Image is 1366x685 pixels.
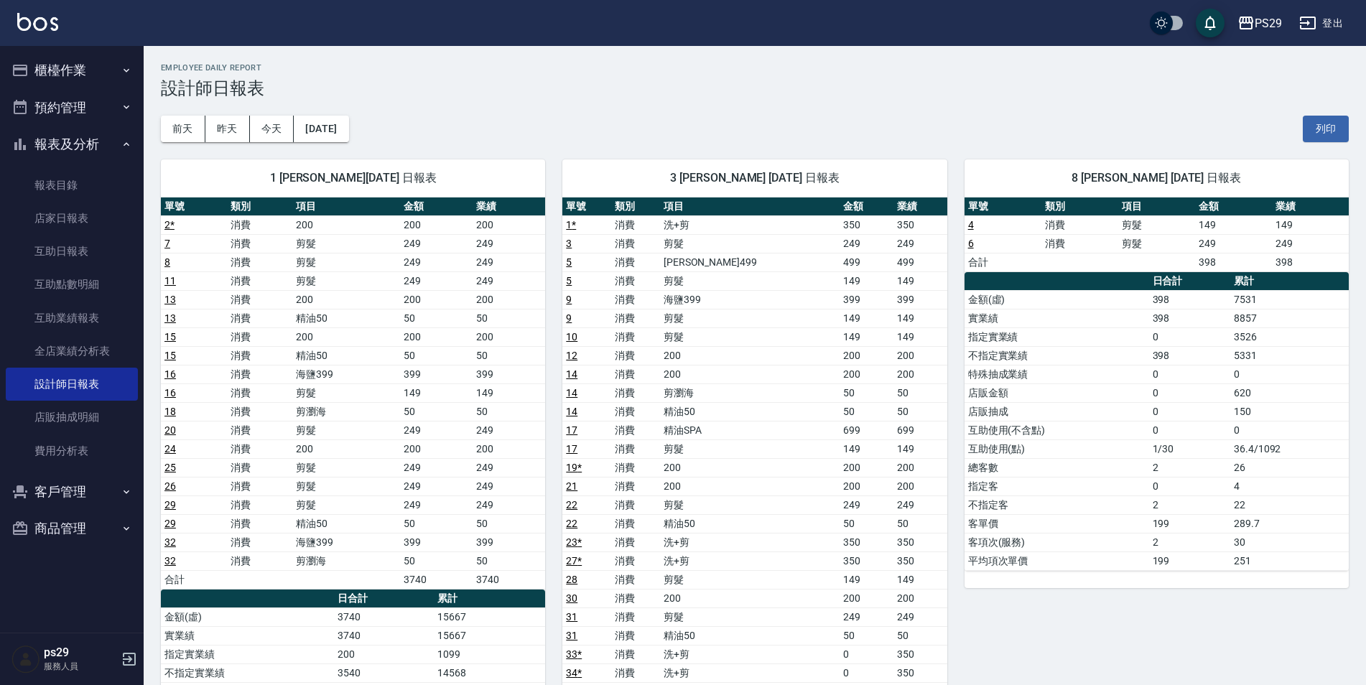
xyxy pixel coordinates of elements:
a: 7 [164,238,170,249]
td: 50 [473,551,545,570]
td: 0 [1149,402,1230,421]
td: 398 [1272,253,1349,271]
td: 200 [660,365,840,383]
th: 單號 [161,197,227,216]
td: 149 [893,439,947,458]
a: 6 [968,238,974,249]
th: 類別 [227,197,293,216]
th: 單號 [965,197,1041,216]
td: 消費 [227,327,293,346]
td: 200 [292,290,399,309]
td: 249 [473,253,545,271]
td: 249 [840,495,893,514]
a: 全店業績分析表 [6,335,138,368]
td: 0 [1149,477,1230,495]
td: 消費 [611,533,660,551]
a: 16 [164,387,176,399]
table: a dense table [161,197,545,590]
td: 398 [1195,253,1272,271]
td: 消費 [227,346,293,365]
td: 消費 [227,514,293,533]
button: 報表及分析 [6,126,138,163]
a: 15 [164,331,176,342]
span: 8 [PERSON_NAME] [DATE] 日報表 [982,171,1332,185]
td: 平均項次單價 [965,551,1149,570]
td: 互助使用(點) [965,439,1149,458]
th: 項目 [1118,197,1195,216]
td: 剪瀏海 [292,551,399,570]
a: 18 [164,406,176,417]
td: 消費 [227,533,293,551]
td: 200 [840,477,893,495]
td: 精油SPA [660,421,840,439]
td: 不指定實業績 [965,346,1149,365]
td: 399 [840,290,893,309]
td: 客項次(服務) [965,533,1149,551]
td: 50 [893,383,947,402]
button: PS29 [1232,9,1288,38]
td: 50 [893,402,947,421]
td: 0 [1230,421,1349,439]
a: 31 [566,611,577,623]
td: 398 [1149,309,1230,327]
td: 7531 [1230,290,1349,309]
button: 列印 [1303,116,1349,142]
td: 剪髮 [660,234,840,253]
td: 149 [473,383,545,402]
a: 4 [968,219,974,230]
td: 0 [1149,365,1230,383]
td: 149 [893,271,947,290]
th: 單號 [562,197,611,216]
td: 消費 [611,458,660,477]
a: 10 [566,331,577,342]
td: 200 [473,439,545,458]
td: 互助使用(不含點) [965,421,1149,439]
td: 149 [1272,215,1349,234]
td: 精油50 [660,402,840,421]
td: [PERSON_NAME]499 [660,253,840,271]
th: 業績 [893,197,947,216]
td: 200 [840,346,893,365]
td: 實業績 [965,309,1149,327]
td: 50 [400,514,473,533]
p: 服務人員 [44,660,117,673]
td: 150 [1230,402,1349,421]
td: 消費 [611,309,660,327]
td: 店販金額 [965,383,1149,402]
td: 50 [473,402,545,421]
td: 客單價 [965,514,1149,533]
td: 8857 [1230,309,1349,327]
img: Logo [17,13,58,31]
th: 業績 [473,197,545,216]
td: 1/30 [1149,439,1230,458]
td: 149 [893,327,947,346]
td: 剪髮 [292,421,399,439]
button: save [1196,9,1225,37]
td: 不指定客 [965,495,1149,514]
td: 剪髮 [292,458,399,477]
td: 消費 [611,421,660,439]
td: 0 [1230,365,1349,383]
td: 店販抽成 [965,402,1149,421]
a: 5 [566,275,572,286]
td: 特殊抽成業績 [965,365,1149,383]
button: 櫃檯作業 [6,52,138,89]
td: 620 [1230,383,1349,402]
td: 249 [400,234,473,253]
td: 剪髮 [1118,234,1195,253]
td: 50 [840,383,893,402]
td: 剪髮 [660,309,840,327]
td: 0 [1149,421,1230,439]
td: 洗+剪 [660,533,840,551]
td: 消費 [227,234,293,253]
a: 13 [164,312,176,324]
td: 消費 [611,290,660,309]
td: 249 [400,271,473,290]
a: 29 [164,518,176,529]
td: 指定實業績 [965,327,1149,346]
td: 消費 [611,514,660,533]
td: 499 [893,253,947,271]
td: 金額(虛) [965,290,1149,309]
td: 精油50 [292,309,399,327]
td: 350 [893,533,947,551]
